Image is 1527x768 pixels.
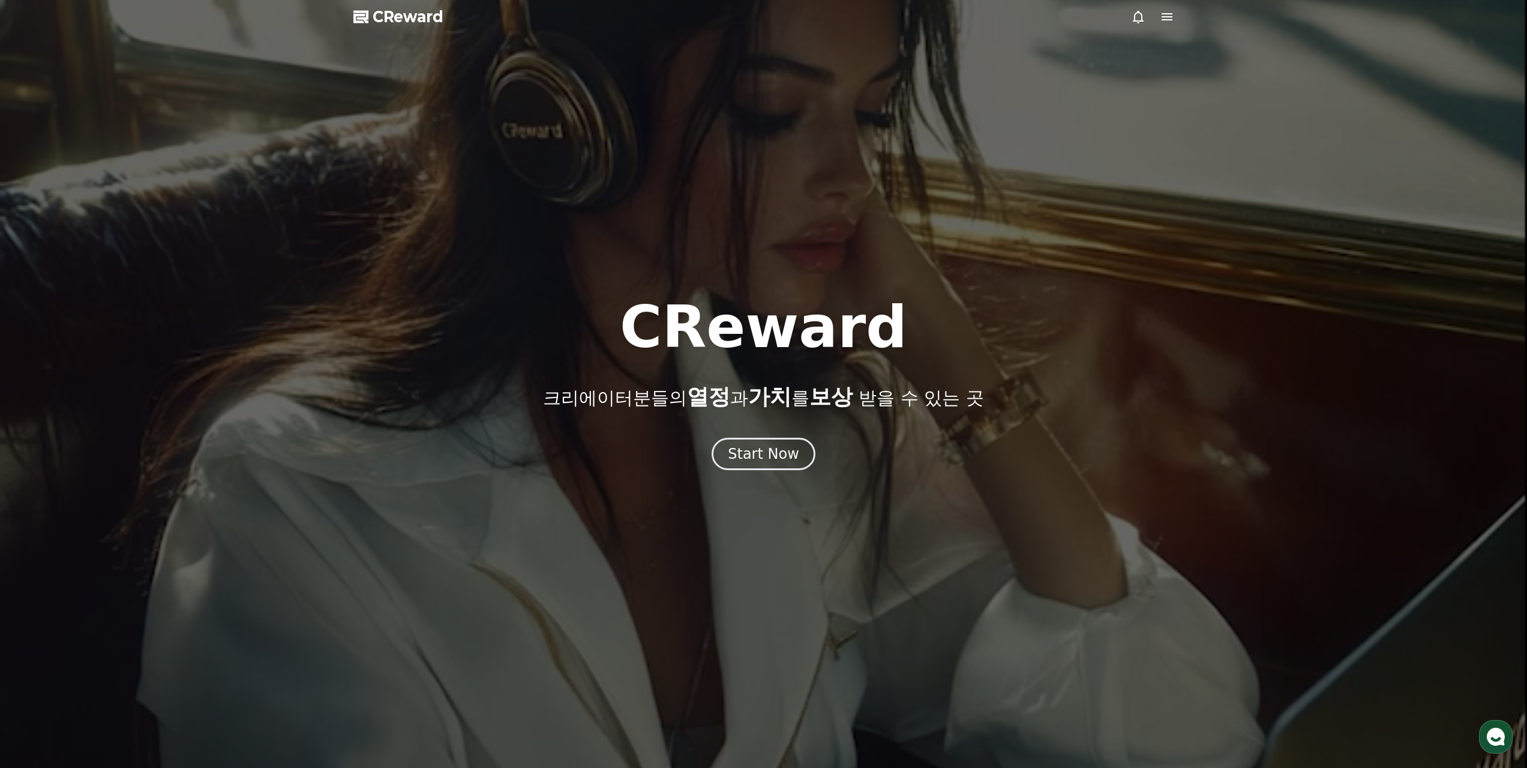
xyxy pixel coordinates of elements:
span: 가치 [748,384,791,409]
span: 열정 [687,384,730,409]
button: Start Now [712,438,815,470]
span: CReward [373,7,443,26]
a: CReward [353,7,443,26]
span: 보상 [809,384,853,409]
p: 크리에이터분들의 과 를 받을 수 있는 곳 [543,385,983,409]
a: Start Now [712,450,815,461]
h1: CReward [620,298,907,356]
div: Start Now [728,444,799,464]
